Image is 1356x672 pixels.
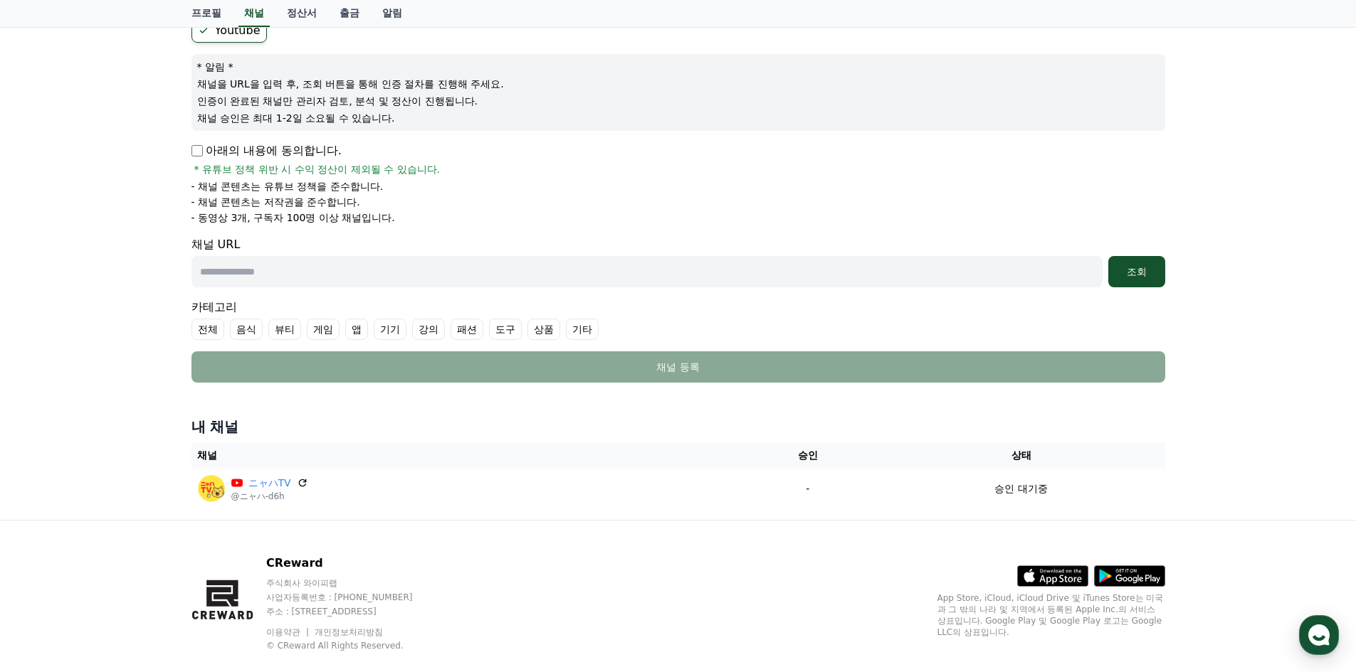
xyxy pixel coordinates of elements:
[191,351,1165,383] button: 채널 등록
[738,442,878,469] th: 승인
[307,319,340,340] label: 게임
[315,627,383,637] a: 개인정보처리방침
[197,77,1160,91] p: 채널을 URL을 입력 후, 조회 버튼을 통해 인증 절차를 진행해 주세요.
[878,442,1165,469] th: 상태
[191,142,342,159] p: 아래의 내용에 동의합니다.
[191,179,384,193] p: - 채널 콘텐츠는 유튜브 정책을 준수합니다.
[230,319,263,340] label: 음식
[191,210,395,225] p: - 동영상 3개, 구독자 100명 이상 채널입니다.
[994,481,1047,496] p: 승인 대기중
[191,442,738,469] th: 채널
[191,18,267,43] label: Youtube
[266,555,440,572] p: CReward
[191,319,224,340] label: 전체
[220,472,237,484] span: 설정
[566,319,599,340] label: 기타
[45,472,53,484] span: 홈
[744,481,872,496] p: -
[266,606,440,617] p: 주소 : [STREET_ADDRESS]
[194,162,441,176] span: * 유튜브 정책 위반 시 수익 정산이 제외될 수 있습니다.
[937,592,1165,638] p: App Store, iCloud, iCloud Drive 및 iTunes Store는 미국과 그 밖의 나라 및 지역에서 등록된 Apple Inc.의 서비스 상표입니다. Goo...
[489,319,522,340] label: 도구
[266,592,440,603] p: 사업자등록번호 : [PHONE_NUMBER]
[527,319,560,340] label: 상품
[266,627,311,637] a: 이용약관
[191,195,360,209] p: - 채널 콘텐츠는 저작권을 준수합니다.
[451,319,483,340] label: 패션
[94,451,184,486] a: 대화
[220,360,1137,374] div: 채널 등록
[231,491,308,502] p: @ニャハ-d6h
[191,417,1165,437] h4: 내 채널
[130,473,147,484] span: 대화
[184,451,273,486] a: 설정
[266,640,440,651] p: © CReward All Rights Reserved.
[197,111,1160,125] p: 채널 승인은 최대 1-2일 소요될 수 있습니다.
[1108,256,1165,287] button: 조회
[191,299,1165,340] div: 카테고리
[374,319,406,340] label: 기기
[197,94,1160,108] p: 인증이 완료된 채널만 관리자 검토, 분석 및 정산이 진행됩니다.
[268,319,301,340] label: 뷰티
[197,474,226,503] img: ニャハTV
[4,451,94,486] a: 홈
[1114,265,1160,279] div: 조회
[266,577,440,589] p: 주식회사 와이피랩
[191,236,1165,287] div: 채널 URL
[345,319,368,340] label: 앱
[248,476,291,491] a: ニャハTV
[412,319,445,340] label: 강의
